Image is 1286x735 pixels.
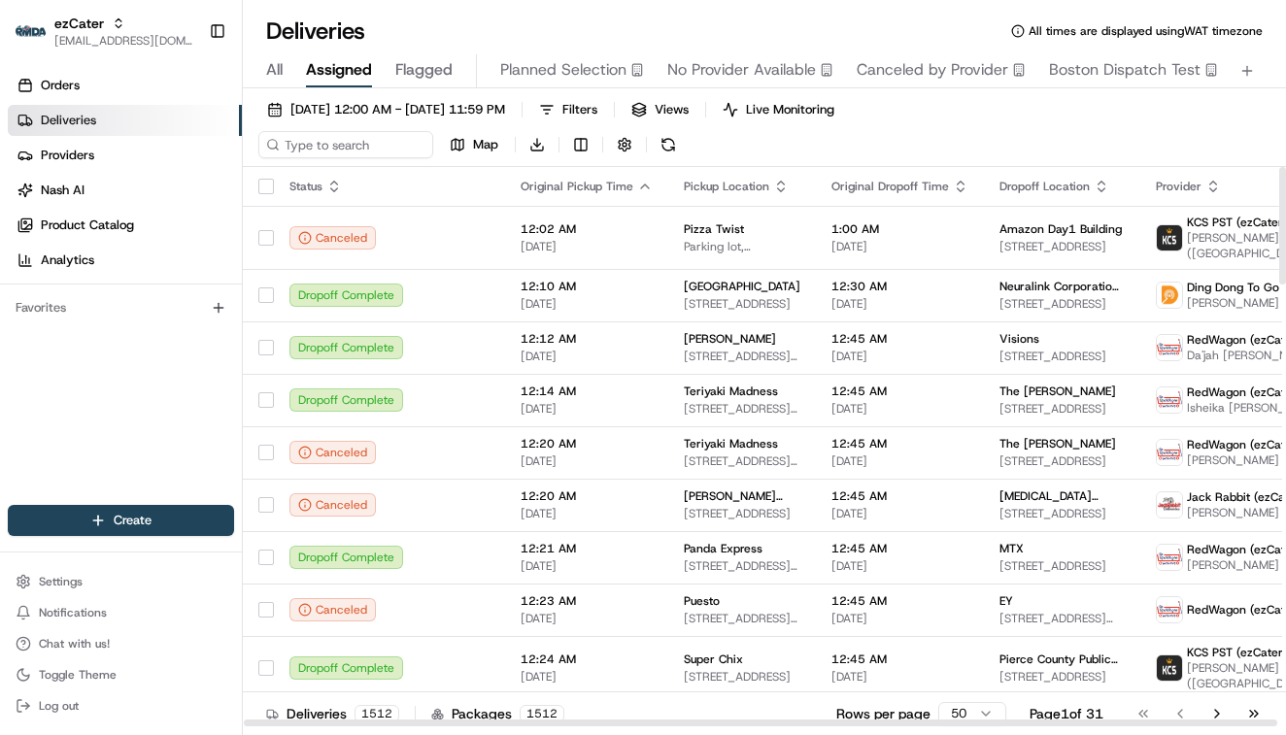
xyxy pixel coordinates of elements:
[1049,58,1201,82] span: Boston Dispatch Test
[521,611,653,626] span: [DATE]
[857,58,1008,82] span: Canceled by Provider
[684,558,800,574] span: [STREET_ADDRESS][PERSON_NAME]
[431,704,564,723] div: Packages
[831,593,968,609] span: 12:45 AM
[999,279,1125,294] span: Neuralink Corporation - Campus
[667,58,816,82] span: No Provider Available
[8,568,234,595] button: Settings
[41,251,94,269] span: Analytics
[19,19,58,58] img: Nash
[831,453,968,469] span: [DATE]
[521,296,653,312] span: [DATE]
[999,558,1125,574] span: [STREET_ADDRESS]
[258,131,433,158] input: Type to search
[54,14,104,33] button: ezCater
[1157,492,1182,518] img: jack_rabbit_logo.png
[473,136,498,153] span: Map
[39,574,83,589] span: Settings
[831,239,968,254] span: [DATE]
[999,611,1125,626] span: [STREET_ADDRESS][PERSON_NAME]
[266,58,283,82] span: All
[39,698,79,714] span: Log out
[8,292,234,323] div: Favorites
[521,436,653,451] span: 12:20 AM
[746,101,834,118] span: Live Monitoring
[164,284,180,299] div: 💻
[521,384,653,399] span: 12:14 AM
[1157,655,1182,681] img: kcs-delivery.png
[831,331,968,347] span: 12:45 AM
[684,296,800,312] span: [STREET_ADDRESS]
[289,493,376,517] button: Canceled
[51,125,321,146] input: Clear
[193,329,235,344] span: Pylon
[831,541,968,556] span: 12:45 AM
[8,140,242,171] a: Providers
[54,33,193,49] button: [EMAIL_ADDRESS][DOMAIN_NAME]
[521,221,653,237] span: 12:02 AM
[999,436,1116,451] span: The [PERSON_NAME]
[684,349,800,364] span: [STREET_ADDRESS][PERSON_NAME]
[39,636,110,651] span: Chat with us!
[684,384,778,399] span: Teriyaki Madness
[1157,335,1182,360] img: time_to_eat_nevada_logo
[999,651,1125,667] span: Pierce County Public Works Central Maintenance Facility
[521,331,653,347] span: 12:12 AM
[289,441,376,464] button: Canceled
[831,669,968,685] span: [DATE]
[831,436,968,451] span: 12:45 AM
[623,96,697,123] button: Views
[521,279,653,294] span: 12:10 AM
[521,541,653,556] span: 12:21 AM
[655,131,682,158] button: Refresh
[289,226,376,250] div: Canceled
[999,384,1116,399] span: The [PERSON_NAME]
[290,101,505,118] span: [DATE] 12:00 AM - [DATE] 11:59 PM
[684,453,800,469] span: [STREET_ADDRESS][US_STATE]
[684,593,720,609] span: Puesto
[8,661,234,688] button: Toggle Theme
[684,221,744,237] span: Pizza Twist
[521,488,653,504] span: 12:20 AM
[831,506,968,521] span: [DATE]
[41,182,85,199] span: Nash AI
[1157,440,1182,465] img: time_to_eat_nevada_logo
[999,221,1122,237] span: Amazon Day1 Building
[999,541,1024,556] span: MTX
[8,245,242,276] a: Analytics
[521,593,653,609] span: 12:23 AM
[1157,597,1182,622] img: time_to_eat_nevada_logo
[521,506,653,521] span: [DATE]
[41,147,94,164] span: Providers
[521,179,633,194] span: Original Pickup Time
[41,77,80,94] span: Orders
[19,284,35,299] div: 📗
[831,384,968,399] span: 12:45 AM
[66,185,319,205] div: Start new chat
[306,58,372,82] span: Assigned
[831,221,968,237] span: 1:00 AM
[39,282,149,301] span: Knowledge Base
[521,669,653,685] span: [DATE]
[521,453,653,469] span: [DATE]
[330,191,354,215] button: Start new chat
[521,651,653,667] span: 12:24 AM
[831,349,968,364] span: [DATE]
[684,279,800,294] span: [GEOGRAPHIC_DATA]
[8,505,234,536] button: Create
[999,179,1090,194] span: Dropoff Location
[520,705,564,722] div: 1512
[999,349,1125,364] span: [STREET_ADDRESS]
[289,179,322,194] span: Status
[684,331,776,347] span: [PERSON_NAME]
[999,669,1125,685] span: [STREET_ADDRESS]
[684,239,800,254] span: Parking lot, [STREET_ADDRESS]
[684,506,800,521] span: [STREET_ADDRESS]
[184,282,312,301] span: API Documentation
[999,401,1125,417] span: [STREET_ADDRESS]
[289,598,376,621] div: Canceled
[8,175,242,206] a: Nash AI
[266,704,399,723] div: Deliveries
